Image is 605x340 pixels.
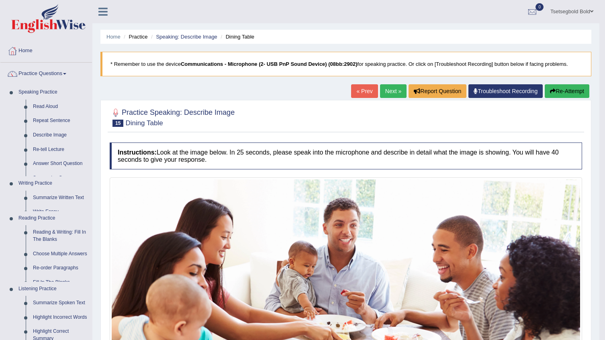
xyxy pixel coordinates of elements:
a: Write Essay [29,205,92,219]
a: Troubleshoot Recording [468,84,543,98]
a: Summarize Spoken Text [29,296,92,310]
a: Fill In The Blanks [29,275,92,290]
button: Re-Attempt [545,84,589,98]
a: Practice Questions [0,63,92,83]
small: Dining Table [125,119,163,127]
li: Practice [122,33,147,41]
a: Re-tell Lecture [29,143,92,157]
h2: Practice Speaking: Describe Image [110,107,235,127]
b: Instructions: [118,149,157,156]
b: Communications - Microphone (2- USB PnP Sound Device) (08bb:2902) [181,61,358,67]
a: Reading & Writing: Fill In The Blanks [29,225,92,246]
a: Describe Image [29,128,92,143]
a: Answer Short Question [29,157,92,171]
span: 0 [536,3,544,11]
a: Summarize Written Text [29,191,92,205]
a: Speaking: Describe Image [156,34,217,40]
a: Re-order Paragraphs [29,261,92,275]
li: Dining Table [219,33,254,41]
a: Highlight Incorrect Words [29,310,92,325]
a: Writing Practice [15,176,92,191]
a: Repeat Sentence [29,114,92,128]
h4: Look at the image below. In 25 seconds, please speak into the microphone and describe in detail w... [110,143,582,169]
button: Report Question [409,84,466,98]
a: Summarize Group Discussion [29,171,92,192]
blockquote: * Remember to use the device for speaking practice. Or click on [Troubleshoot Recording] button b... [100,52,591,76]
a: Next » [380,84,407,98]
a: Read Aloud [29,100,92,114]
span: 15 [112,120,123,127]
a: Choose Multiple Answers [29,247,92,261]
a: « Prev [351,84,378,98]
a: Speaking Practice [15,85,92,100]
a: Home [0,40,92,60]
a: Reading Practice [15,211,92,226]
a: Home [106,34,121,40]
a: Listening Practice [15,282,92,296]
